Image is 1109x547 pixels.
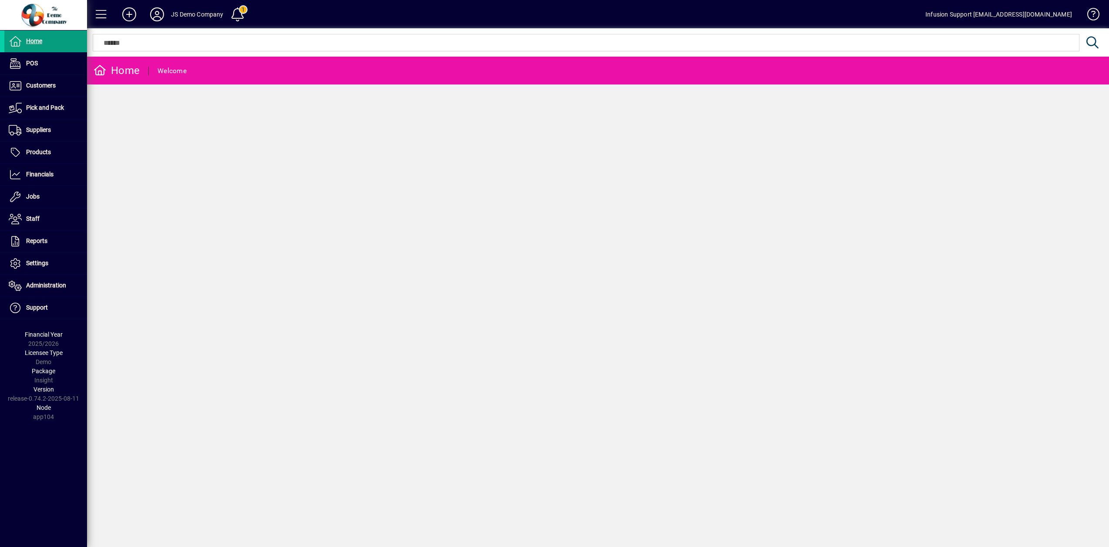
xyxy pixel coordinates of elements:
[4,186,87,208] a: Jobs
[4,142,87,163] a: Products
[26,37,42,44] span: Home
[26,60,38,67] span: POS
[26,82,56,89] span: Customers
[171,7,224,21] div: JS Demo Company
[26,215,40,222] span: Staff
[26,126,51,133] span: Suppliers
[25,349,63,356] span: Licensee Type
[157,64,187,78] div: Welcome
[4,75,87,97] a: Customers
[4,208,87,230] a: Staff
[26,193,40,200] span: Jobs
[4,164,87,186] a: Financials
[26,304,48,311] span: Support
[37,404,51,411] span: Node
[26,282,66,289] span: Administration
[4,119,87,141] a: Suppliers
[143,7,171,22] button: Profile
[925,7,1072,21] div: Infusion Support [EMAIL_ADDRESS][DOMAIN_NAME]
[26,171,54,178] span: Financials
[25,331,63,338] span: Financial Year
[26,149,51,155] span: Products
[4,253,87,274] a: Settings
[26,237,47,244] span: Reports
[115,7,143,22] button: Add
[26,260,48,267] span: Settings
[34,386,54,393] span: Version
[4,297,87,319] a: Support
[4,275,87,297] a: Administration
[4,97,87,119] a: Pick and Pack
[26,104,64,111] span: Pick and Pack
[4,230,87,252] a: Reports
[4,53,87,74] a: POS
[1081,2,1098,30] a: Knowledge Base
[94,64,140,78] div: Home
[32,368,55,375] span: Package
